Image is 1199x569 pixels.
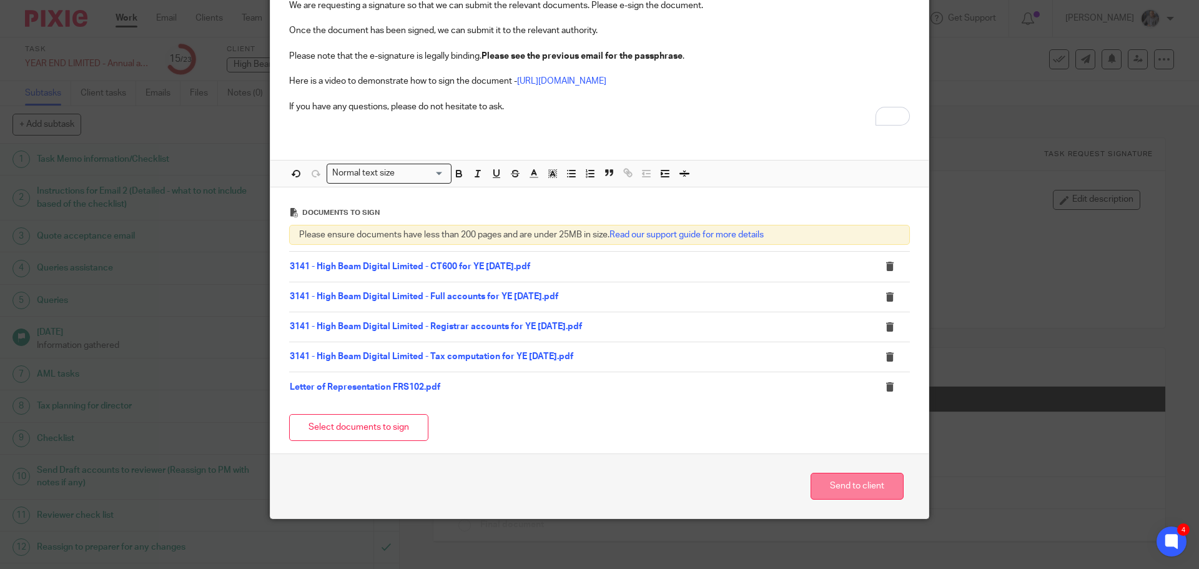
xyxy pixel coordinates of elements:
[302,209,380,216] span: Documents to sign
[289,101,910,113] p: If you have any questions, please do not hesitate to ask.
[811,473,904,500] button: Send to client
[290,322,582,331] a: 3141 - High Beam Digital Limited - Registrar accounts for YE [DATE].pdf
[290,262,530,271] a: 3141 - High Beam Digital Limited - CT600 for YE [DATE].pdf
[290,383,440,392] a: Letter of Representation FRS102.pdf
[609,230,764,239] a: Read our support guide for more details
[290,352,573,361] a: 3141 - High Beam Digital Limited - Tax computation for YE [DATE].pdf
[1177,523,1190,536] div: 4
[290,292,558,301] a: 3141 - High Beam Digital Limited - Full accounts for YE [DATE].pdf
[289,414,428,441] button: Select documents to sign
[289,225,910,245] div: Please ensure documents have less than 200 pages and are under 25MB in size.
[330,167,398,180] span: Normal text size
[327,164,451,183] div: Search for option
[399,167,444,180] input: Search for option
